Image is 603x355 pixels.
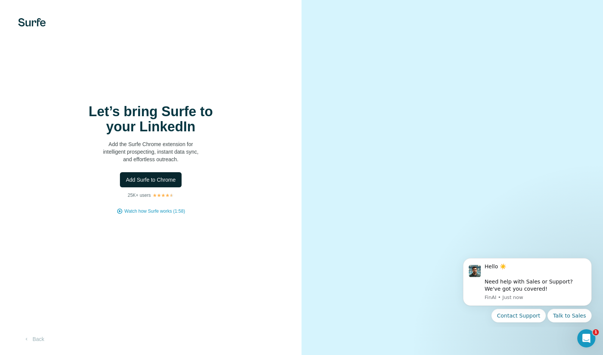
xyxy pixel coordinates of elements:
[152,193,174,198] img: Rating Stars
[127,192,151,199] p: 25K+ users
[593,329,599,335] span: 1
[120,172,182,187] button: Add Surfe to Chrome
[75,140,227,163] p: Add the Surfe Chrome extension for intelligent prospecting, instant data sync, and effortless out...
[75,104,227,134] h1: Let’s bring Surfe to your LinkedIn
[577,329,595,347] iframe: Intercom live chat
[452,251,603,327] iframe: Intercom notifications message
[124,208,185,215] button: Watch how Surfe works (1:58)
[18,18,46,26] img: Surfe's logo
[18,332,50,346] button: Back
[126,176,176,184] span: Add Surfe to Chrome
